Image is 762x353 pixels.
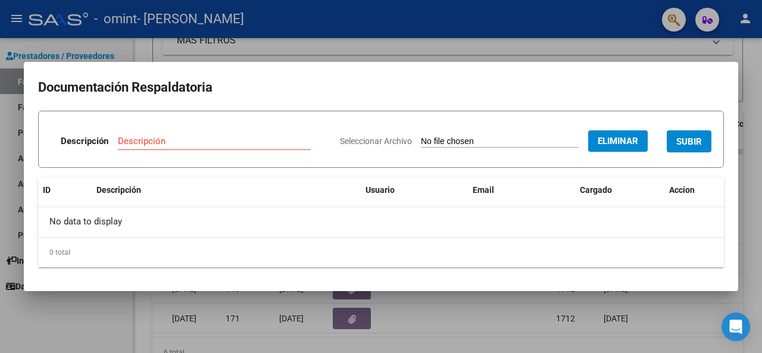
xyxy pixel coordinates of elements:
p: Descripción [61,135,108,148]
span: Cargado [580,185,612,195]
span: Accion [669,185,695,195]
button: Eliminar [588,130,648,152]
span: Seleccionar Archivo [340,136,412,146]
h2: Documentación Respaldatoria [38,76,724,99]
button: SUBIR [667,130,711,152]
datatable-header-cell: Cargado [575,177,664,203]
span: SUBIR [676,136,702,147]
datatable-header-cell: Email [468,177,575,203]
span: ID [43,185,51,195]
span: Eliminar [598,136,638,146]
datatable-header-cell: Usuario [361,177,468,203]
span: Usuario [366,185,395,195]
div: No data to display [38,207,724,237]
div: Open Intercom Messenger [722,313,750,341]
span: Email [473,185,494,195]
datatable-header-cell: ID [38,177,92,203]
div: 0 total [38,238,724,267]
datatable-header-cell: Accion [664,177,724,203]
span: Descripción [96,185,141,195]
datatable-header-cell: Descripción [92,177,361,203]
